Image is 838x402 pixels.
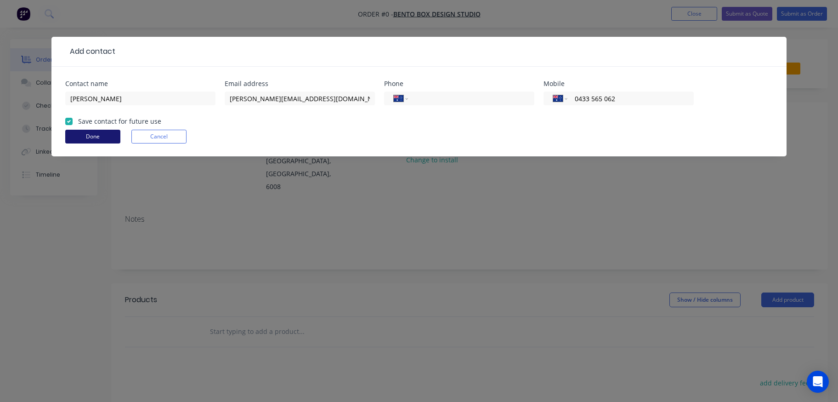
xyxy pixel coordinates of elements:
div: Open Intercom Messenger [807,371,829,393]
div: Phone [384,80,534,87]
div: Add contact [65,46,115,57]
label: Save contact for future use [78,116,161,126]
button: Done [65,130,120,144]
button: Cancel [131,130,187,144]
div: Email address [225,80,375,87]
div: Mobile [544,80,694,87]
div: Contact name [65,80,215,87]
